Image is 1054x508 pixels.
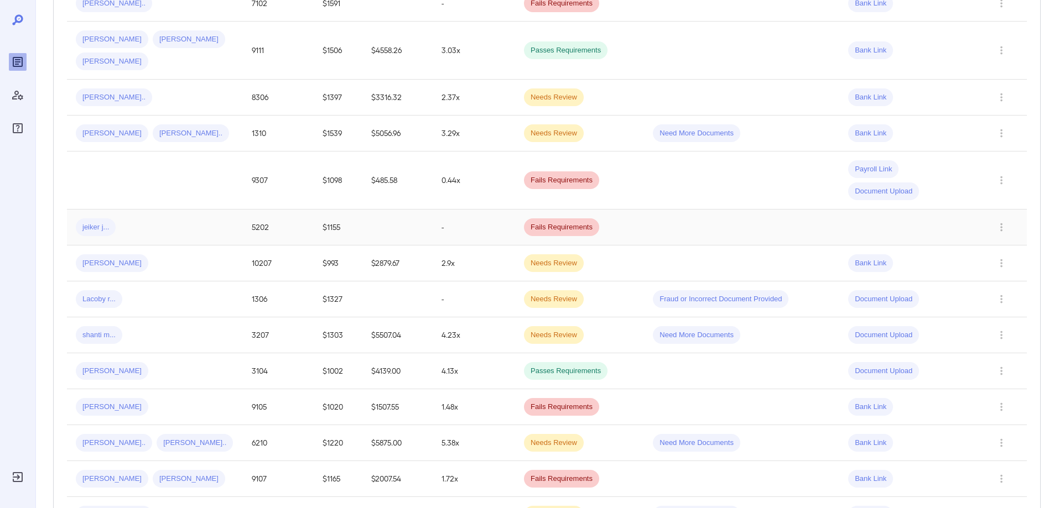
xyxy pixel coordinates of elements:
[243,245,313,281] td: 10207
[993,88,1010,106] button: Row Actions
[76,34,148,45] span: [PERSON_NAME]
[848,438,893,448] span: Bank Link
[524,222,599,233] span: Fails Requirements
[76,128,148,139] span: [PERSON_NAME]
[157,438,233,448] span: [PERSON_NAME]..
[433,461,515,497] td: 1.72x
[243,353,313,389] td: 3104
[433,353,515,389] td: 4.13x
[243,317,313,353] td: 3207
[848,128,893,139] span: Bank Link
[76,474,148,484] span: [PERSON_NAME]
[314,210,362,245] td: $1155
[243,116,313,151] td: 1310
[362,461,433,497] td: $2007.54
[362,317,433,353] td: $5507.04
[243,80,313,116] td: 8306
[314,353,362,389] td: $1002
[433,151,515,210] td: 0.44x
[993,124,1010,142] button: Row Actions
[362,22,433,80] td: $4558.26
[362,116,433,151] td: $5056.96
[76,294,122,305] span: Lacoby r...
[524,366,608,376] span: Passes Requirements
[433,425,515,461] td: 5.38x
[243,210,313,245] td: 5202
[9,86,27,104] div: Manage Users
[9,468,27,486] div: Log Out
[76,366,148,376] span: [PERSON_NAME]
[243,151,313,210] td: 9307
[993,218,1010,236] button: Row Actions
[993,171,1010,189] button: Row Actions
[243,22,313,80] td: 9111
[524,438,584,448] span: Needs Review
[848,294,919,305] span: Document Upload
[243,461,313,497] td: 9107
[433,80,515,116] td: 2.37x
[433,210,515,245] td: -
[243,281,313,317] td: 1306
[314,317,362,353] td: $1303
[993,434,1010,452] button: Row Actions
[848,366,919,376] span: Document Upload
[314,245,362,281] td: $993
[433,389,515,425] td: 1.48x
[653,330,740,341] span: Need More Documents
[314,80,362,116] td: $1397
[76,56,148,67] span: [PERSON_NAME]
[314,389,362,425] td: $1020
[243,425,313,461] td: 6210
[653,128,740,139] span: Need More Documents
[524,402,599,412] span: Fails Requirements
[76,258,148,269] span: [PERSON_NAME]
[76,92,152,103] span: [PERSON_NAME]..
[433,245,515,281] td: 2.9x
[993,470,1010,488] button: Row Actions
[76,438,152,448] span: [PERSON_NAME]..
[848,474,893,484] span: Bank Link
[153,128,229,139] span: [PERSON_NAME]..
[9,53,27,71] div: Reports
[993,41,1010,59] button: Row Actions
[848,402,893,412] span: Bank Link
[848,330,919,341] span: Document Upload
[993,398,1010,416] button: Row Actions
[524,45,608,56] span: Passes Requirements
[524,128,584,139] span: Needs Review
[76,330,122,341] span: shanti m...
[314,425,362,461] td: $1220
[653,294,788,305] span: Fraud or Incorrect Document Provided
[362,353,433,389] td: $4139.00
[153,474,225,484] span: [PERSON_NAME]
[362,389,433,425] td: $1507.55
[993,362,1010,380] button: Row Actions
[993,326,1010,344] button: Row Actions
[993,254,1010,272] button: Row Actions
[433,281,515,317] td: -
[848,164,899,175] span: Payroll Link
[524,474,599,484] span: Fails Requirements
[433,22,515,80] td: 3.03x
[433,116,515,151] td: 3.29x
[653,438,740,448] span: Need More Documents
[362,425,433,461] td: $5875.00
[524,294,584,305] span: Needs Review
[243,389,313,425] td: 9105
[362,151,433,210] td: $485.58
[76,222,116,233] span: jeiker j...
[153,34,225,45] span: [PERSON_NAME]
[76,402,148,412] span: [PERSON_NAME]
[848,45,893,56] span: Bank Link
[524,92,584,103] span: Needs Review
[524,258,584,269] span: Needs Review
[433,317,515,353] td: 4.23x
[524,175,599,186] span: Fails Requirements
[314,281,362,317] td: $1327
[314,22,362,80] td: $1506
[993,290,1010,308] button: Row Actions
[314,151,362,210] td: $1098
[524,330,584,341] span: Needs Review
[314,461,362,497] td: $1165
[362,80,433,116] td: $3316.32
